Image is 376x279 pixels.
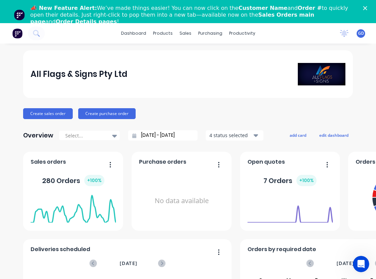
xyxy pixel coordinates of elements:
[263,175,317,186] div: 7 Orders
[353,256,369,272] iframe: Intercom live chat
[363,6,370,10] div: Close
[118,28,150,38] a: dashboard
[195,28,226,38] div: purchasing
[42,175,104,186] div: 280 Orders
[31,158,66,166] span: Sales orders
[296,175,317,186] div: + 100 %
[298,5,322,11] b: Order #
[315,131,353,139] button: edit dashboard
[30,5,351,25] div: We’ve made things easier! You can now click on the and to quickly open their details. Just right-...
[23,129,53,142] div: Overview
[30,5,97,11] b: 📣 New Feature Alert:
[209,132,252,139] div: 4 status selected
[31,67,127,81] div: All Flags & Signs Pty Ltd
[23,108,73,119] button: Create sales order
[78,108,136,119] button: Create purchase order
[120,260,137,267] span: [DATE]
[84,175,104,186] div: + 100 %
[139,158,186,166] span: Purchase orders
[12,28,22,38] img: Factory
[139,169,224,233] div: No data available
[247,158,285,166] span: Open quotes
[358,30,364,36] span: GD
[150,28,176,38] div: products
[30,12,314,25] b: Sales Orders main page
[285,131,311,139] button: add card
[226,28,259,38] div: productivity
[56,18,117,25] b: Order Details pages
[298,63,345,85] img: All Flags & Signs Pty Ltd
[14,10,25,20] img: Profile image for Team
[337,260,354,267] span: [DATE]
[206,130,263,141] button: 4 status selected
[238,5,287,11] b: Customer Name
[176,28,195,38] div: sales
